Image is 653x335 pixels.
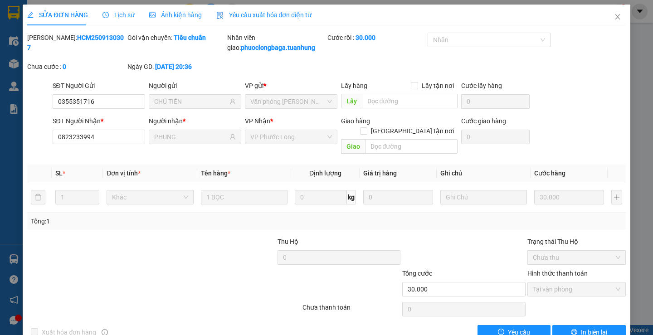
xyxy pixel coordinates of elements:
[363,190,433,204] input: 0
[55,170,63,177] span: SL
[440,190,527,204] input: Ghi Chú
[362,94,458,108] input: Dọc đường
[155,63,192,70] b: [DATE] 20:36
[154,97,228,107] input: Tên người gửi
[461,117,506,125] label: Cước giao hàng
[341,82,367,89] span: Lấy hàng
[27,12,34,18] span: edit
[402,270,432,277] span: Tổng cước
[418,81,458,91] span: Lấy tận nơi
[461,82,502,89] label: Cước lấy hàng
[250,95,332,108] span: Văn phòng Hồ Chí Minh
[63,63,66,70] b: 0
[341,117,370,125] span: Giao hàng
[154,132,228,142] input: Tên người nhận
[241,44,315,51] b: phuoclongbaga.tuanhung
[149,81,241,91] div: Người gửi
[533,251,620,264] span: Chưa thu
[341,94,362,108] span: Lấy
[27,33,126,53] div: [PERSON_NAME]:
[614,13,621,20] span: close
[102,11,135,19] span: Lịch sử
[127,62,226,72] div: Ngày GD:
[31,216,253,226] div: Tổng: 1
[245,81,337,91] div: VP gửi
[229,134,236,140] span: user
[245,117,270,125] span: VP Nhận
[250,130,332,144] span: VP Phước Long
[534,190,604,204] input: 0
[327,33,426,43] div: Cước rồi :
[356,34,375,41] b: 30.000
[112,190,188,204] span: Khác
[227,33,326,53] div: Nhân viên giao:
[347,190,356,204] span: kg
[201,190,288,204] input: VD: Bàn, Ghế
[149,12,156,18] span: picture
[229,98,236,105] span: user
[534,170,565,177] span: Cước hàng
[461,94,530,109] input: Cước lấy hàng
[363,170,397,177] span: Giá trị hàng
[216,11,312,19] span: Yêu cầu xuất hóa đơn điện tử
[102,12,109,18] span: clock-circle
[107,170,141,177] span: Đơn vị tính
[53,116,145,126] div: SĐT Người Nhận
[341,139,365,154] span: Giao
[605,5,630,30] button: Close
[302,302,402,318] div: Chưa thanh toán
[278,238,298,245] span: Thu Hộ
[201,170,230,177] span: Tên hàng
[309,170,341,177] span: Định lượng
[367,126,458,136] span: [GEOGRAPHIC_DATA] tận nơi
[31,190,45,204] button: delete
[365,139,458,154] input: Dọc đường
[174,34,206,41] b: Tiêu chuẩn
[27,11,88,19] span: SỬA ĐƠN HÀNG
[611,190,622,204] button: plus
[527,237,626,247] div: Trạng thái Thu Hộ
[527,270,588,277] label: Hình thức thanh toán
[149,116,241,126] div: Người nhận
[53,81,145,91] div: SĐT Người Gửi
[127,33,226,43] div: Gói vận chuyển:
[533,282,620,296] span: Tại văn phòng
[437,165,531,182] th: Ghi chú
[461,130,530,144] input: Cước giao hàng
[216,12,224,19] img: icon
[27,62,126,72] div: Chưa cước :
[149,11,202,19] span: Ảnh kiện hàng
